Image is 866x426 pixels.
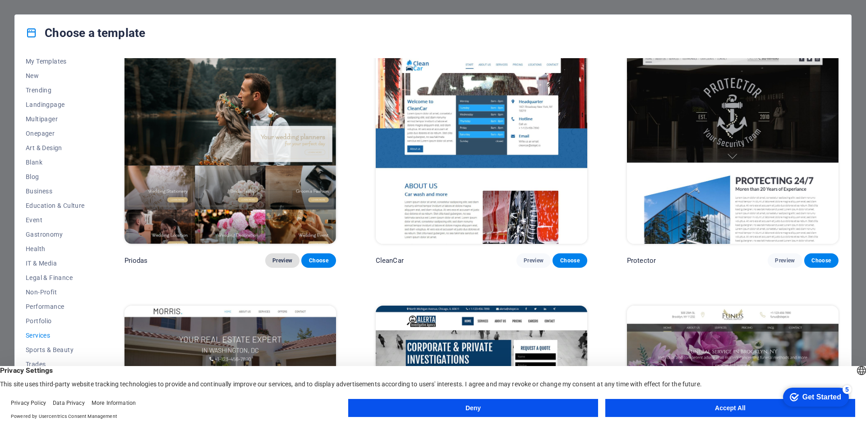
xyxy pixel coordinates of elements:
[26,231,85,238] span: Gastronomy
[627,49,838,244] img: Protector
[26,169,85,184] button: Blog
[26,72,85,79] span: New
[627,256,656,265] p: Protector
[26,141,85,155] button: Art & Design
[26,256,85,270] button: IT & Media
[768,253,802,268] button: Preview
[26,115,85,123] span: Multipager
[26,357,85,371] button: Trades
[26,155,85,169] button: Blank
[26,83,85,97] button: Trending
[7,5,73,23] div: Get Started 5 items remaining, 0% complete
[26,112,85,126] button: Multipager
[26,361,85,368] span: Trades
[309,257,328,264] span: Choose
[26,130,85,137] span: Onepager
[775,257,795,264] span: Preview
[26,159,85,166] span: Blank
[26,213,85,227] button: Event
[811,257,831,264] span: Choose
[26,101,85,108] span: Landingpage
[26,173,85,180] span: Blog
[804,253,838,268] button: Choose
[26,188,85,195] span: Business
[26,274,85,281] span: Legal & Finance
[67,2,76,11] div: 5
[26,346,85,353] span: Sports & Beauty
[26,69,85,83] button: New
[265,253,299,268] button: Preview
[26,289,85,296] span: Non-Profit
[26,26,145,40] h4: Choose a template
[26,58,85,65] span: My Templates
[26,314,85,328] button: Portfolio
[26,303,85,310] span: Performance
[26,285,85,299] button: Non-Profit
[524,257,544,264] span: Preview
[26,245,85,252] span: Health
[26,184,85,198] button: Business
[26,216,85,224] span: Event
[26,144,85,151] span: Art & Design
[26,54,85,69] button: My Templates
[26,202,85,209] span: Education & Culture
[516,253,551,268] button: Preview
[26,87,85,94] span: Trending
[124,256,148,265] p: Priodas
[26,126,85,141] button: Onepager
[26,332,85,339] span: Services
[26,260,85,267] span: IT & Media
[26,270,85,285] button: Legal & Finance
[560,257,580,264] span: Choose
[26,242,85,256] button: Health
[26,343,85,357] button: Sports & Beauty
[376,49,587,244] img: CleanCar
[26,317,85,325] span: Portfolio
[26,328,85,343] button: Services
[26,198,85,213] button: Education & Culture
[26,227,85,242] button: Gastronomy
[124,49,336,244] img: Priodas
[301,253,336,268] button: Choose
[26,97,85,112] button: Landingpage
[553,253,587,268] button: Choose
[26,299,85,314] button: Performance
[27,10,65,18] div: Get Started
[272,257,292,264] span: Preview
[376,256,404,265] p: CleanCar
